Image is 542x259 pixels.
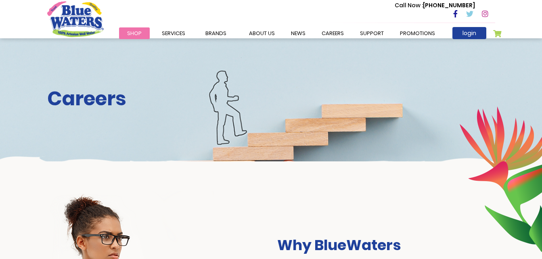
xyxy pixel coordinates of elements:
[283,27,314,39] a: News
[47,1,104,37] a: store logo
[47,87,495,111] h2: Careers
[277,236,495,254] h3: Why BlueWaters
[205,29,226,37] span: Brands
[392,27,443,39] a: Promotions
[352,27,392,39] a: support
[395,1,475,10] p: [PHONE_NUMBER]
[452,27,486,39] a: login
[314,27,352,39] a: careers
[459,106,542,252] img: career-intro-leaves.png
[241,27,283,39] a: about us
[127,29,142,37] span: Shop
[162,29,185,37] span: Services
[395,1,423,9] span: Call Now :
